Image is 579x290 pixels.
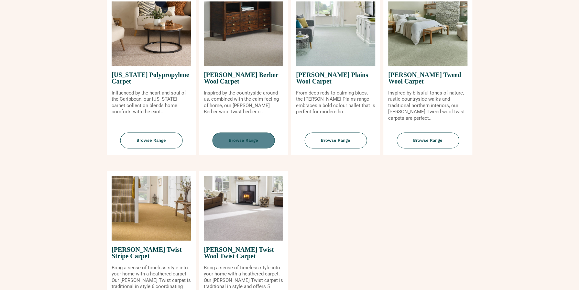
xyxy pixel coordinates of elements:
[107,132,196,155] a: Browse Range
[388,90,467,122] p: Inspired by blissful tones of nature, rustic countryside walks and traditional northern interiors...
[383,132,472,155] a: Browse Range
[212,132,275,148] span: Browse Range
[204,240,283,264] span: [PERSON_NAME] Twist Wool Twist Carpet
[199,132,288,155] a: Browse Range
[112,90,191,115] p: Influenced by the heart and soul of the Caribbean, our [US_STATE] carpet collection blends home c...
[112,1,191,66] img: Puerto Rico Polypropylene Carpet
[204,176,283,240] img: Tomkinson Twist Wool Twist Carpet
[204,90,283,115] p: Inspired by the countryside around us, combined with the calm feeling of home, our [PERSON_NAME] ...
[388,1,467,66] img: Tomkinson Tweed Wool Carpet
[296,90,375,115] p: From deep reds to calming blues, the [PERSON_NAME] Plains range embraces a bold colour pallet tha...
[112,240,191,264] span: [PERSON_NAME] Twist Stripe Carpet
[296,1,375,66] img: Tomkinson Plains Wool Carpet
[304,132,367,148] span: Browse Range
[296,66,375,90] span: [PERSON_NAME] Plains Wool Carpet
[397,132,459,148] span: Browse Range
[204,1,283,66] img: Tomkinson Berber Wool Carpet
[120,132,182,148] span: Browse Range
[112,176,191,240] img: Tomkinson Twist Stripe Carpet
[112,66,191,90] span: [US_STATE] Polypropylene Carpet
[388,66,467,90] span: [PERSON_NAME] Tweed Wool Carpet
[291,132,380,155] a: Browse Range
[204,66,283,90] span: [PERSON_NAME] Berber Wool Carpet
